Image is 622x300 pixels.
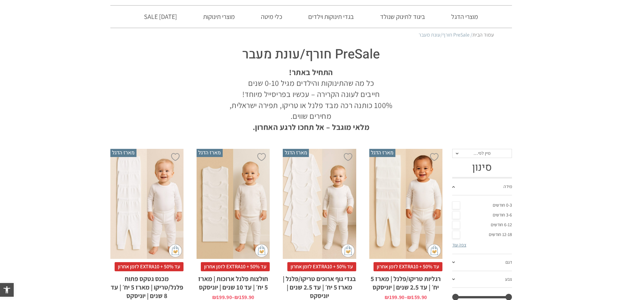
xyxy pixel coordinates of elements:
img: cat-mini-atc.png [428,244,441,257]
a: ביגוד לתינוק שנולד [370,6,435,28]
a: כלי מיטה [251,6,292,28]
h2: חולצות פלנל ארוכות | מארז 5 יח׳ | עד 10 שנים | יוניסקס [197,271,270,292]
a: 6-12 חודשים [452,220,512,230]
a: מארז הדגל רגליות טריקו/פלנל | מארז 5 יח׳ | עד 2.5 שנים | יוניסקס עד 50% + EXTRA10 לזמן אחרוןרגליו... [369,149,442,300]
img: cat-mini-atc.png [255,244,268,257]
h1: PreSale חורף/עונת מעבר [218,45,404,64]
a: מוצרי תינוקות [193,6,245,28]
a: צפה עוד [452,242,466,248]
h3: סינון [452,161,512,174]
span: מארז הדגל [369,149,395,157]
span: – [369,292,442,300]
span: מיין לפי… [473,150,490,156]
img: cat-mini-atc.png [342,244,355,257]
span: עד 50% + EXTRA10 לזמן אחרון [374,262,442,271]
span: מארז הדגל [110,149,136,157]
a: 12-18 חודשים [452,230,512,240]
a: 3-6 חודשים [452,210,512,220]
strong: התחיל באתר! [289,67,333,77]
span: – [197,292,270,300]
nav: Breadcrumb [128,31,494,39]
a: מארז הדגל חולצות פלנל ארוכות | מארז 5 יח׳ | עד 10 שנים | יוניסקס עד 50% + EXTRA10 לזמן אחרוןחולצו... [197,149,270,300]
span: מארז הדגל [197,149,223,157]
h2: מכנס גטקס פתוח פלנל/טריקו | מארז 5 יח׳ | עד 8 שנים | יוניסקס [110,271,183,300]
p: כל מה שהתינוקות והילדים מגיל 0-10 שנים חייבים לעונה הקרירה – עכשיו בפריסייל מיוחד! 100% כותנה רכה... [225,67,398,133]
img: cat-mini-atc.png [169,244,182,257]
a: בגדי תינוקות וילדים [298,6,364,28]
strong: מלאי מוגבל – אל תחכו לרגע האחרון. [253,122,370,132]
h2: רגליות טריקו/פלנל | מארז 5 יח׳ | עד 2.5 שנים | יוניסקס [369,271,442,292]
a: מידה [452,179,512,196]
a: מוצרי הדגל [441,6,488,28]
h2: בגדי גוף ארוכים טריקו/פלנל | מארז 5 יח׳ | עד 2.5 שנים | יוניסקס [283,271,356,300]
span: מארז הדגל [283,149,309,157]
span: עד 50% + EXTRA10 לזמן אחרון [287,262,356,271]
span: עד 50% + EXTRA10 לזמן אחרון [201,262,270,271]
a: צבע [452,271,512,288]
a: [DATE] SALE [134,6,187,28]
a: דגם [452,254,512,271]
a: 0-3 חודשים [452,200,512,210]
span: עד 50% + EXTRA10 לזמן אחרון [115,262,183,271]
a: עמוד הבית [472,31,494,38]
